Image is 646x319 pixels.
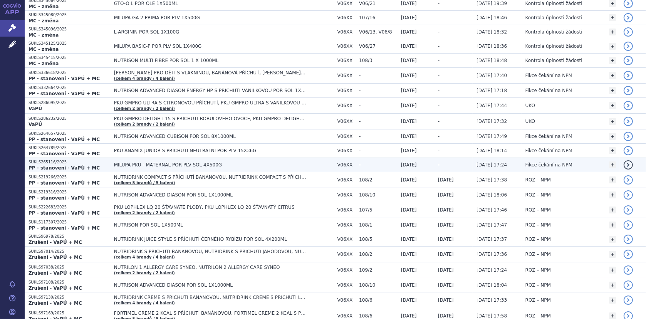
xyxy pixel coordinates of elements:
[401,313,417,319] span: [DATE]
[609,29,616,35] a: +
[337,222,355,228] span: V06XX
[29,91,100,96] strong: PP - stanovení - VaPÚ + MC
[477,297,507,303] span: [DATE] 17:33
[477,252,507,257] span: [DATE] 17:36
[29,41,110,46] p: SUKLS345125/2025
[359,207,397,213] span: 107/5
[438,237,454,242] span: [DATE]
[29,137,100,142] strong: PP - stanovení - VaPÚ + MC
[438,222,454,228] span: [DATE]
[477,148,507,153] span: [DATE] 18:14
[624,250,633,259] a: detail
[624,117,633,126] a: detail
[359,252,397,257] span: 108/2
[401,119,417,124] span: [DATE]
[401,58,417,63] span: [DATE]
[337,282,355,288] span: V06XX
[337,44,355,49] span: V06XX
[359,297,397,303] span: 108/6
[624,86,633,95] a: detail
[337,313,355,319] span: V06XX
[477,58,507,63] span: [DATE] 18:48
[401,134,417,139] span: [DATE]
[337,119,355,124] span: V06XX
[359,134,397,139] span: -
[29,175,110,180] p: SUKLS219266/2025
[401,1,417,6] span: [DATE]
[401,103,417,108] span: [DATE]
[438,252,454,257] span: [DATE]
[609,236,616,243] a: +
[359,162,397,168] span: -
[477,103,507,108] span: [DATE] 17:44
[401,282,417,288] span: [DATE]
[477,162,507,168] span: [DATE] 17:24
[114,122,175,126] a: (celkem 2 brandy / 2 balení)
[525,73,572,78] span: Fikce čekání na NPM
[438,29,440,35] span: -
[477,313,507,319] span: [DATE] 17:58
[624,265,633,275] a: detail
[29,145,110,151] p: SUKLS264789/2025
[525,58,582,63] span: Kontrola úplnosti žádosti
[359,1,397,6] span: V06/21
[114,271,175,275] a: (celkem 2 brandy / 2 balení)
[477,192,507,198] span: [DATE] 18:06
[114,44,307,49] span: MILUPA BASIC-P POR PLV SOL 1X400G
[359,44,397,49] span: V06/27
[438,297,454,303] span: [DATE]
[609,297,616,304] a: +
[29,61,59,66] strong: MC - změna
[114,15,307,20] span: MILUPA GA 2 PRIMA POR PLV 1X500G
[114,70,307,76] span: [PERSON_NAME] PRO DĚTI S VLÁKNINOU, BANÁNOVÁ PŘÍCHUŤ, [PERSON_NAME] PRO DĚTI S VLÁKNINOU, JAHODOV...
[337,1,355,6] span: V06XX
[114,255,175,259] a: (celkem 4 brandy / 4 balení)
[624,56,633,65] a: detail
[401,222,417,228] span: [DATE]
[337,29,355,35] span: V06XX
[438,58,440,63] span: -
[609,191,616,198] a: +
[477,88,507,93] span: [DATE] 17:18
[29,311,110,316] p: SUKLS97169/2025
[29,70,110,76] p: SUKLS336618/2025
[114,301,175,305] a: (celkem 4 brandy / 4 balení)
[114,211,175,215] a: (celkem 2 brandy / 2 balení)
[609,267,616,274] a: +
[401,207,417,213] span: [DATE]
[29,116,110,121] p: SUKLS286232/2025
[477,207,507,213] span: [DATE] 17:46
[525,282,551,288] span: ROZ – NPM
[29,285,82,291] strong: Zrušení - VaPÚ + MC
[29,122,42,127] strong: VaPÚ
[359,119,397,124] span: -
[29,301,82,306] strong: Zrušení - VaPÚ + MC
[525,15,582,20] span: Kontrola úplnosti žádosti
[29,195,100,201] strong: PP - stanovení - VaPÚ + MC
[609,102,616,109] a: +
[609,43,616,50] a: +
[114,162,307,168] span: MILUPA PKU - MATERNAL POR PLV SOL 4X500G
[401,267,417,273] span: [DATE]
[525,222,551,228] span: ROZ – NPM
[29,240,82,245] strong: Zrušení - VaPÚ + MC
[477,15,507,20] span: [DATE] 18:46
[114,76,175,81] a: (celkem 4 brandy / 4 balení)
[525,134,572,139] span: Fikce čekání na NPM
[29,180,100,186] strong: PP - stanovení - VaPÚ + MC
[114,311,307,316] span: FORTIMEL CREME 2 KCAL S PŘÍCHUTÍ BANÁNOVOU, FORTIMEL CREME 2 KCAL S PŘÍCHUTÍ KÁVY, FORTIMEL CREME...
[114,148,307,153] span: PKU ANAMIX JUNIOR S PŘÍCHUTÍ NEUTRÁLNÍ POR PLV 15X36G
[438,207,454,213] span: [DATE]
[609,14,616,21] a: +
[29,234,110,239] p: SUKLS96978/2025
[438,103,440,108] span: -
[29,205,110,210] p: SUKLS222683/2025
[525,237,551,242] span: ROZ – NPM
[624,146,633,155] a: detail
[609,87,616,94] a: +
[337,267,355,273] span: V06XX
[609,72,616,79] a: +
[401,29,417,35] span: [DATE]
[114,192,307,198] span: NUTRISON ADVANCED DIASON POR SOL 1X1000ML
[609,251,616,258] a: +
